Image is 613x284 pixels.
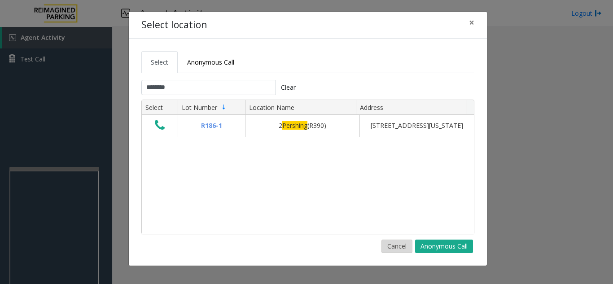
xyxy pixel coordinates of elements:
span: Sortable [220,104,228,111]
h4: Select location [141,18,207,32]
span: Anonymous Call [187,58,234,66]
div: R186-1 [184,121,240,131]
div: 2 (R390) [251,121,354,131]
button: Cancel [381,240,412,253]
div: Data table [142,100,474,234]
button: Close [463,12,481,34]
span: Pershing [282,121,307,130]
button: Clear [276,80,301,95]
ul: Tabs [141,51,474,73]
span: Address [360,103,383,112]
span: Location Name [249,103,294,112]
button: Anonymous Call [415,240,473,253]
th: Select [142,100,178,115]
span: Select [151,58,168,66]
span: × [469,16,474,29]
span: Lot Number [182,103,217,112]
div: [STREET_ADDRESS][US_STATE] [365,121,469,131]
